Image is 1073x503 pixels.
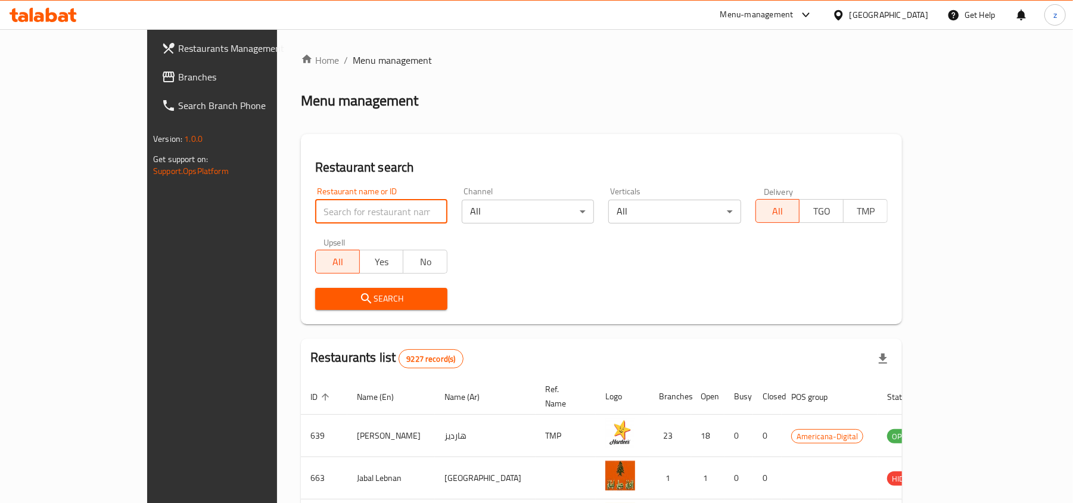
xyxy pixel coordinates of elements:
button: TGO [799,199,844,223]
a: Restaurants Management [152,34,326,63]
td: [PERSON_NAME] [347,415,435,457]
label: Upsell [324,238,346,246]
div: All [462,200,594,223]
span: HIDDEN [887,472,923,486]
td: 1 [649,457,691,499]
div: All [608,200,741,223]
span: Restaurants Management [178,41,317,55]
td: TMP [536,415,596,457]
td: 18 [691,415,724,457]
button: No [403,250,447,274]
label: Delivery [764,187,794,195]
th: Closed [753,378,782,415]
h2: Restaurants list [310,349,464,368]
th: Branches [649,378,691,415]
div: Export file [869,344,897,373]
span: Ref. Name [545,382,581,411]
td: 0 [753,415,782,457]
span: Get support on: [153,151,208,167]
span: TMP [848,203,883,220]
span: All [761,203,795,220]
span: Americana-Digital [792,430,863,443]
span: TGO [804,203,839,220]
th: Logo [596,378,649,415]
td: 0 [724,415,753,457]
button: TMP [843,199,888,223]
h2: Restaurant search [315,159,888,176]
span: No [408,253,443,271]
th: Open [691,378,724,415]
span: Search Branch Phone [178,98,317,113]
a: Search Branch Phone [152,91,326,120]
span: Yes [365,253,399,271]
li: / [344,53,348,67]
span: Menu management [353,53,432,67]
button: All [315,250,360,274]
span: OPEN [887,430,916,443]
input: Search for restaurant name or ID.. [315,200,447,223]
div: Total records count [399,349,463,368]
td: 1 [691,457,724,499]
img: Hardee's [605,418,635,448]
td: 0 [724,457,753,499]
button: Yes [359,250,404,274]
span: Name (Ar) [444,390,495,404]
th: Busy [724,378,753,415]
td: 23 [649,415,691,457]
span: 9227 record(s) [399,353,462,365]
div: [GEOGRAPHIC_DATA] [850,8,928,21]
img: Jabal Lebnan [605,461,635,490]
div: HIDDEN [887,471,923,486]
div: Menu-management [720,8,794,22]
span: Version: [153,131,182,147]
span: Branches [178,70,317,84]
button: All [755,199,800,223]
span: All [321,253,355,271]
nav: breadcrumb [301,53,902,67]
span: ID [310,390,333,404]
td: 0 [753,457,782,499]
span: Search [325,291,438,306]
a: Branches [152,63,326,91]
td: Jabal Lebnan [347,457,435,499]
span: z [1053,8,1057,21]
td: [GEOGRAPHIC_DATA] [435,457,536,499]
span: Name (En) [357,390,409,404]
a: Support.OpsPlatform [153,163,229,179]
td: هارديز [435,415,536,457]
span: Status [887,390,926,404]
span: POS group [791,390,843,404]
span: 1.0.0 [184,131,203,147]
h2: Menu management [301,91,418,110]
button: Search [315,288,447,310]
